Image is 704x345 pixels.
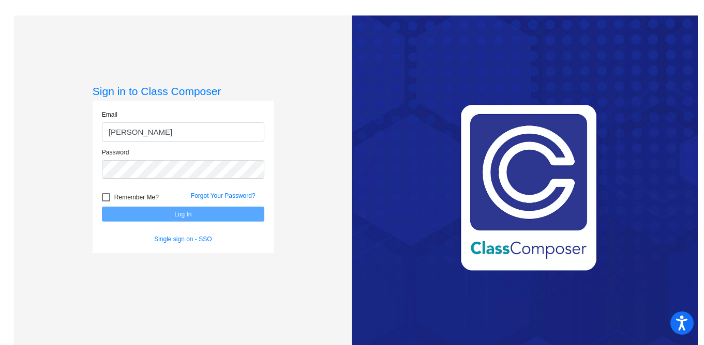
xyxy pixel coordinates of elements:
[102,110,117,119] label: Email
[93,85,274,98] h3: Sign in to Class Composer
[102,207,264,222] button: Log In
[191,192,256,199] a: Forgot Your Password?
[154,236,212,243] a: Single sign on - SSO
[114,191,159,203] span: Remember Me?
[102,148,129,157] label: Password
